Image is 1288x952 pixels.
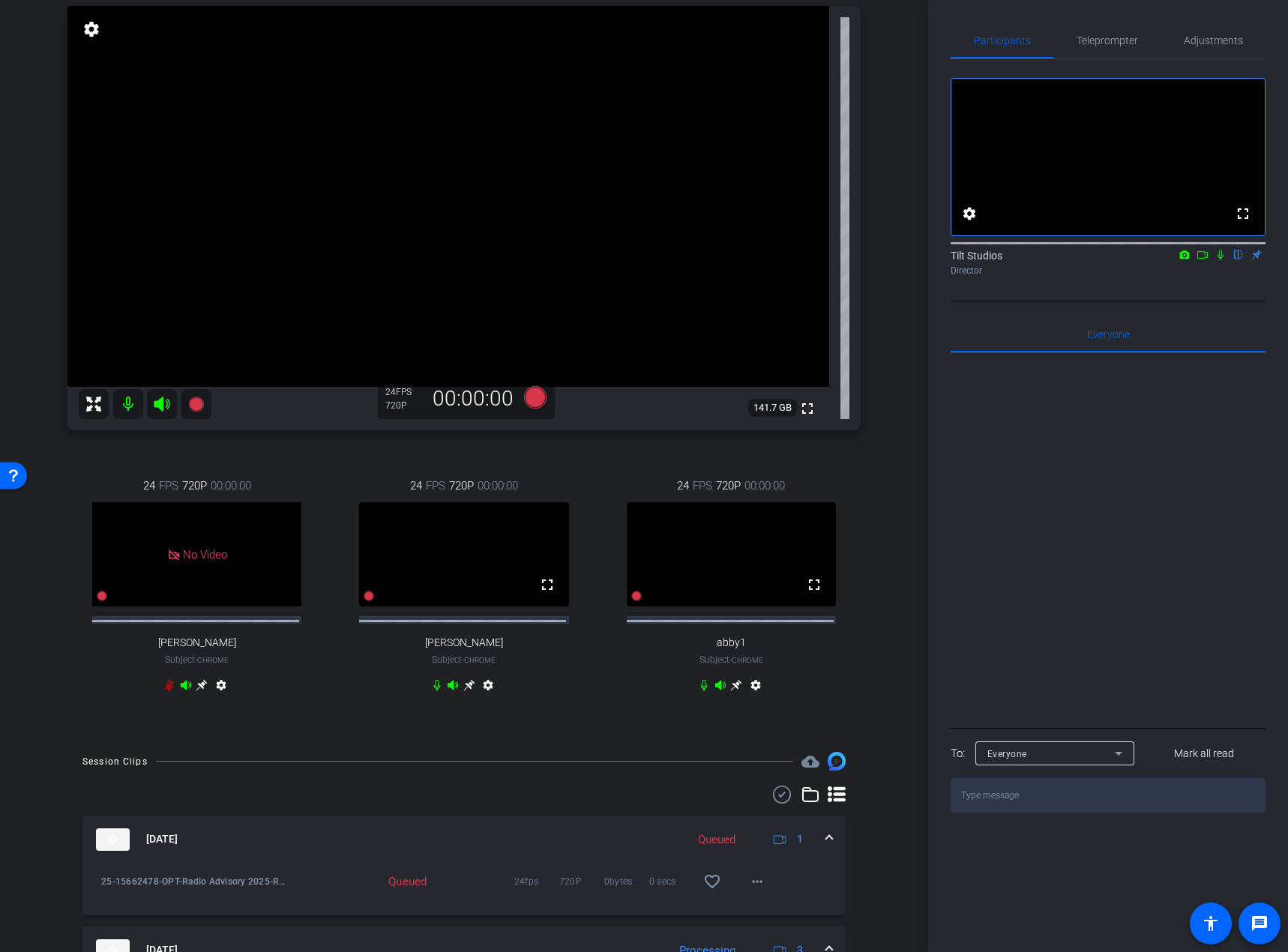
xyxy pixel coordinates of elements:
mat-icon: fullscreen [805,576,823,594]
span: [DATE] [146,831,178,847]
span: Participants [974,35,1031,46]
span: 720P [182,477,207,494]
span: FPS [159,477,178,494]
mat-icon: settings [81,20,102,38]
span: 0 secs [649,874,694,889]
mat-icon: message [1251,915,1269,933]
div: Director [951,264,1266,277]
span: 00:00:00 [211,477,251,494]
mat-icon: flip [1230,247,1248,261]
span: [PERSON_NAME] [158,636,236,649]
span: Teleprompter [1077,35,1138,46]
span: Everyone [987,749,1027,759]
div: Queued [366,874,434,889]
mat-icon: favorite_border [703,873,721,891]
span: Subject [165,653,229,666]
span: No Video [183,547,227,561]
mat-icon: settings [747,679,765,697]
mat-icon: fullscreen [538,576,556,594]
button: Mark all read [1143,740,1266,767]
span: - [195,654,197,665]
mat-icon: more_horiz [748,873,766,891]
span: Subject [432,653,496,666]
span: FPS [693,477,712,494]
span: 24 [677,477,689,494]
mat-icon: settings [479,679,497,697]
span: Chrome [732,656,763,664]
img: Session clips [828,752,846,770]
mat-icon: settings [960,205,978,223]
div: To: [951,745,965,762]
div: thumb-nail[DATE]Queued1 [82,864,846,915]
span: - [729,654,732,665]
span: 24fps [514,874,559,889]
div: Queued [690,831,743,849]
div: Session Clips [82,754,148,769]
span: 141.7 GB [748,399,797,417]
span: abby1 [717,636,746,649]
span: Chrome [464,656,496,664]
span: FPS [426,477,445,494]
span: 25-15662478-OPT-Radio Advisory 2025-Radio Advisory 2025 - Q4-Rae-2025-10-14-10-23-06-908-0 [101,874,286,889]
span: 720P [716,477,741,494]
span: Destinations for your clips [801,753,819,771]
mat-icon: fullscreen [1234,205,1252,223]
span: Adjustments [1184,35,1243,46]
span: - [462,654,464,665]
div: 00:00:00 [423,386,523,412]
span: FPS [396,387,412,397]
span: 720P [449,477,474,494]
span: Subject [699,653,763,666]
span: Mark all read [1174,746,1234,762]
span: 720P [559,874,604,889]
mat-icon: settings [212,679,230,697]
span: 24 [143,477,155,494]
mat-expansion-panel-header: thumb-nail[DATE]Queued1 [82,816,846,864]
mat-icon: fullscreen [798,400,816,418]
span: 00:00:00 [478,477,518,494]
span: Chrome [197,656,229,664]
div: 720P [385,400,423,412]
div: 24 [385,386,423,398]
span: 00:00:00 [744,477,785,494]
span: 24 [410,477,422,494]
img: thumb-nail [96,828,130,851]
span: [PERSON_NAME] [425,636,503,649]
mat-icon: cloud_upload [801,753,819,771]
span: 0bytes [604,874,649,889]
div: Tilt Studios [951,248,1266,277]
mat-icon: accessibility [1202,915,1220,933]
span: 1 [797,831,803,847]
span: Everyone [1087,329,1130,340]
